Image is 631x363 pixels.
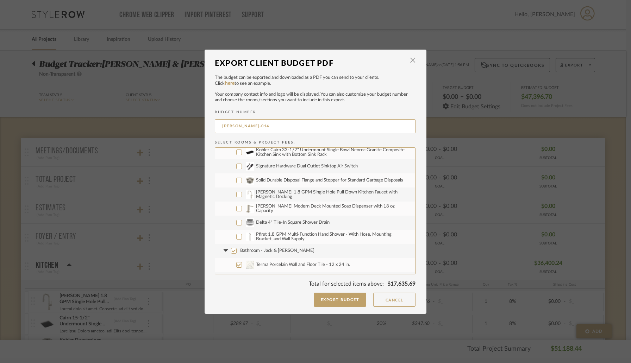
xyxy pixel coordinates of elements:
input: BUDGET NUMBER [215,119,416,133]
button: Export Budget [314,293,367,307]
span: Terma Porcelain Wall and Floor Tile - 12 x 24 in. [256,262,350,267]
input: Kohler Cairn 33-1/2" Undermount Single Bowl Neoroc Granite Composite Kitchen Sink with Bottom Sin... [236,149,242,155]
input: [PERSON_NAME] 1.8 GPM Single Hole Pull Down Kitchen Faucet with Magnetic Docking [236,192,242,197]
span: Bathroom - Jack & [PERSON_NAME] [240,248,314,253]
div: Export Client Budget PDF [215,56,405,71]
img: 4079df94-4d95-431e-8f78-3690c07a368e_50x50.jpg [245,218,254,227]
input: [PERSON_NAME] Modern Deck Mounted Soap Dispenser with 18 oz Capacity [236,206,242,211]
button: Close [406,53,420,68]
img: 2866ee00-4594-48a4-80d9-f158334b1ea6_50x50.jpg [245,204,254,213]
input: Pfirst 1.8 GPM Multi-Function Hand Shower - With Hose, Mounting Bracket, and Wall Supply [236,234,242,240]
img: 1137f5f5-8e40-4434-a153-d3c23691e525_50x50.jpg [245,162,254,171]
span: Pfirst 1.8 GPM Multi-Function Hand Shower - With Hose, Mounting Bracket, and Wall Supply [256,232,405,241]
span: Kohler Cairn 33-1/2" Undermount Single Bowl Neoroc Granite Composite Kitchen Sink with Bottom Sin... [256,148,405,157]
span: Total for selected items above: [309,281,384,287]
input: Signature Hardware Dual Outlet Sinktop Air Switch [236,164,242,169]
input: Delta 4" Tile-In Square Shower Drain [236,220,242,225]
img: 5c33a33d-6a3a-4f15-8f23-ac72a6fd6739_50x50.jpg [245,148,254,157]
span: [PERSON_NAME] Modern Deck Mounted Soap Dispenser with 18 oz Capacity [256,204,405,213]
span: Solid Durable Disposal Flange and Stopper for Standard Garbage Disposals [256,178,403,183]
dialog-header: Export Client Budget PDF [215,56,416,71]
button: Cancel [373,293,416,307]
img: 83b114aa-49bf-4ae4-8e1a-953b7ba87084_50x50.jpg [245,190,254,199]
img: e105a917-a11a-4ecf-b46f-8219038dfdd7_50x50.jpg [245,233,254,241]
span: $17,635.69 [387,281,416,287]
p: Click to see an example. [215,80,416,87]
span: Signature Hardware Dual Outlet Sinktop Air Switch [256,164,358,168]
p: The budget can be exported and downloaded as a PDF you can send to your clients. [215,74,416,81]
input: Terma Porcelain Wall and Floor Tile - 12 x 24 in. [236,262,242,268]
h2: BUDGET NUMBER [215,110,416,114]
img: f7c82c21-e864-4793-803c-714898809607_50x50.jpg [245,176,254,185]
span: Delta 4" Tile-In Square Shower Drain [256,220,330,225]
span: [PERSON_NAME] 1.8 GPM Single Hole Pull Down Kitchen Faucet with Magnetic Docking [256,190,405,199]
p: Your company contact info and logo will be displayed. You can also customize your budget number a... [215,92,416,103]
input: Bathroom - Jack & [PERSON_NAME] [231,248,237,254]
a: here [225,81,235,86]
input: Solid Durable Disposal Flange and Stopper for Standard Garbage Disposals [236,178,242,183]
img: 64adac78-7940-47d3-94b6-7fc15c77acb2_50x50.jpg [245,261,254,269]
h2: Select Rooms & Project Fees: [215,140,416,145]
